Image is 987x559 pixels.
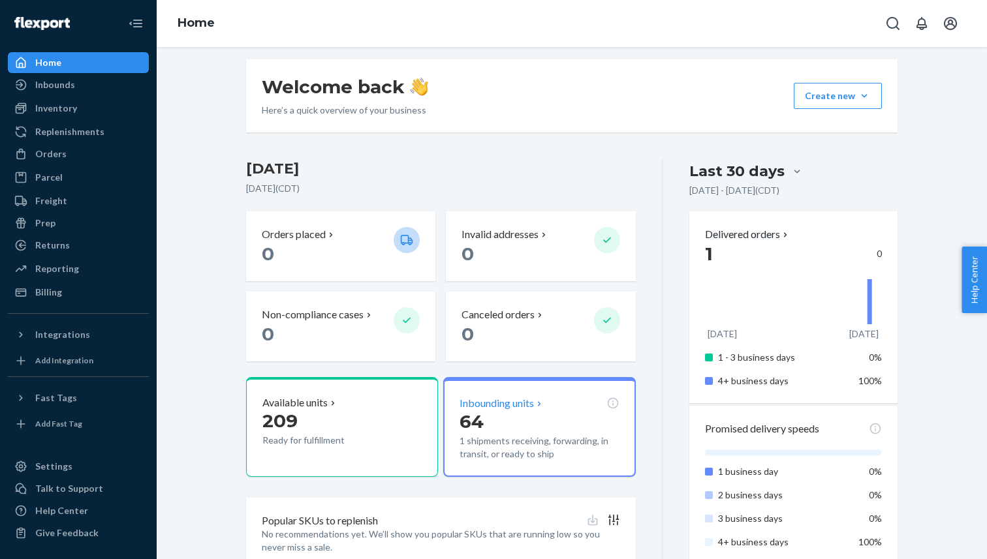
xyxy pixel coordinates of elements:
a: Help Center [8,500,149,521]
button: Open Search Box [880,10,906,37]
a: Returns [8,235,149,256]
div: Inbounds [35,78,75,91]
p: Promised delivery speeds [705,421,819,436]
p: Orders placed [262,227,326,242]
div: 0 [705,242,882,265]
span: 0 [462,243,474,265]
img: Flexport logo [14,17,70,30]
h3: [DATE] [246,159,636,179]
ol: breadcrumbs [167,5,225,42]
a: Inbounds [8,74,149,95]
div: Give Feedback [35,526,99,539]
a: Replenishments [8,121,149,142]
span: 209 [262,410,298,432]
div: Prep [35,217,55,230]
p: [DATE] - [DATE] ( CDT ) [689,184,779,197]
div: Orders [35,147,67,160]
p: Ready for fulfillment [262,434,383,447]
button: Integrations [8,324,149,345]
p: 4+ business days [718,536,847,549]
button: Invalid addresses 0 [446,211,635,281]
span: 100% [858,375,882,386]
button: Close Navigation [123,10,149,37]
span: 1 [705,243,713,265]
p: 4+ business days [718,374,847,387]
a: Freight [8,190,149,211]
button: Fast Tags [8,387,149,408]
span: 0% [869,513,882,524]
p: [DATE] ( CDT ) [246,182,636,195]
div: Talk to Support [35,482,103,495]
a: Inventory [8,98,149,119]
p: 1 business day [718,465,847,478]
div: Reporting [35,262,79,275]
div: Fast Tags [35,391,77,404]
button: Open account menu [937,10,963,37]
a: Home [178,16,215,30]
button: Canceled orders 0 [446,292,635,361]
span: 0% [869,489,882,500]
a: Add Integration [8,350,149,371]
img: hand-wave emoji [410,78,428,96]
div: Home [35,56,61,69]
button: Create new [794,83,882,109]
button: Inbounding units641 shipments receiving, forwarding, in transit, or ready to ship [443,377,635,477]
div: Add Integration [35,355,93,366]
a: Prep [8,213,149,234]
a: Parcel [8,167,149,188]
span: 0% [869,466,882,477]
a: Home [8,52,149,73]
div: Freight [35,194,67,207]
div: Add Fast Tag [35,418,82,429]
button: Non-compliance cases 0 [246,292,435,361]
div: Inventory [35,102,77,115]
p: Canceled orders [462,307,535,322]
a: Add Fast Tag [8,414,149,434]
p: Non-compliance cases [262,307,364,322]
button: Available units209Ready for fulfillment [246,377,438,477]
span: 100% [858,536,882,547]
p: 1 - 3 business days [718,351,847,364]
p: 2 business days [718,489,847,502]
p: 3 business days [718,512,847,525]
span: 64 [460,410,484,432]
div: Parcel [35,171,63,184]
span: 0% [869,352,882,363]
span: 0 [462,323,474,345]
span: 0 [262,323,274,345]
p: [DATE] [708,327,737,340]
p: No recommendations yet. We’ll show you popular SKUs that are running low so you never miss a sale. [262,528,620,554]
p: [DATE] [849,327,879,340]
span: 0 [262,243,274,265]
p: Available units [262,395,328,410]
a: Billing [8,282,149,303]
div: Help Center [35,504,88,517]
p: Here’s a quick overview of your business [262,104,428,117]
h1: Welcome back [262,75,428,98]
div: Returns [35,239,70,252]
button: Orders placed 0 [246,211,435,281]
button: Delivered orders [705,227,791,242]
div: Replenishments [35,125,104,138]
a: Orders [8,144,149,164]
p: Inbounding units [460,396,534,411]
p: 1 shipments receiving, forwarding, in transit, or ready to ship [460,434,619,461]
button: Help Center [962,247,987,313]
a: Talk to Support [8,478,149,499]
div: Integrations [35,328,90,341]
button: Give Feedback [8,522,149,543]
a: Reporting [8,258,149,279]
button: Open notifications [909,10,935,37]
div: Billing [35,286,62,299]
div: Settings [35,460,72,473]
p: Popular SKUs to replenish [262,513,378,528]
a: Settings [8,456,149,477]
p: Invalid addresses [462,227,539,242]
div: Last 30 days [689,161,785,181]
